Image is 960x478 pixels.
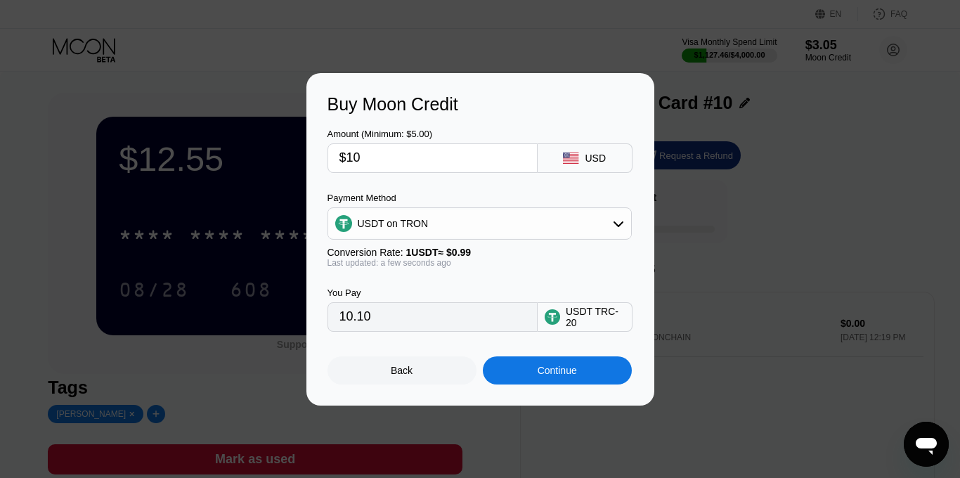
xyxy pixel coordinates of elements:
iframe: Button to launch messaging window, conversation in progress [904,422,949,467]
div: Back [327,356,476,385]
div: You Pay [327,288,538,298]
div: Continue [538,365,577,376]
div: Last updated: a few seconds ago [327,258,632,268]
span: 1 USDT ≈ $0.99 [406,247,472,258]
div: USD [585,153,606,164]
div: USDT on TRON [328,209,631,238]
div: Payment Method [327,193,632,203]
div: USDT TRC-20 [566,306,625,328]
input: $0.00 [339,144,526,172]
div: Buy Moon Credit [327,94,633,115]
div: Back [391,365,413,376]
div: USDT on TRON [358,218,429,229]
div: Amount (Minimum: $5.00) [327,129,538,139]
div: Continue [483,356,632,385]
div: Conversion Rate: [327,247,632,258]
